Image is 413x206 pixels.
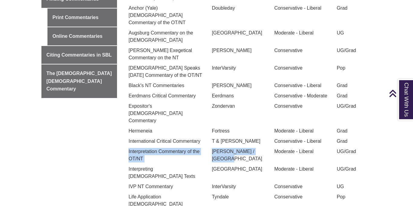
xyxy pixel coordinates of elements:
[274,183,328,190] p: Conservative
[128,64,203,79] p: [DEMOGRAPHIC_DATA] Speaks [DATE] Commentary of the OT/NT
[274,138,328,145] p: Conservative - Liberal
[337,103,369,110] p: UG/Grad
[128,82,203,89] p: Black's NT Commentaries
[212,138,265,145] p: T & [PERSON_NAME]
[274,29,328,37] p: Moderate - Liberal
[128,47,203,61] p: [PERSON_NAME] Exegetical Commentary on the NT
[274,64,328,72] p: Conservative
[337,165,369,173] p: UG/Grad
[337,82,369,89] p: Grad
[47,27,117,45] a: Online Commentaries
[47,52,112,57] span: Citing Commentaries in SBL
[212,183,265,190] p: InterVarsity
[337,64,369,72] p: Pop
[212,82,265,89] p: [PERSON_NAME]
[41,46,117,64] a: Citing Commentaries in SBL
[128,165,203,180] p: Interpreting [DEMOGRAPHIC_DATA] Texts
[337,127,369,135] p: Grad
[337,183,369,190] p: UG
[212,29,265,37] p: [GEOGRAPHIC_DATA]
[274,165,328,173] p: Moderate - Liberal
[212,47,265,54] p: [PERSON_NAME]
[128,183,203,190] p: IVP NT Commentary
[274,127,328,135] p: Moderate - Liberal
[128,92,203,100] p: Eerdmans Critical Commentary
[128,138,203,145] p: International Critical Commentary
[274,193,328,201] p: Conservative
[337,29,369,37] p: UG
[274,47,328,54] p: Conservative
[128,148,203,162] p: Interpretation Commentary of the OT/NT
[212,127,265,135] p: Fortress
[337,193,369,201] p: Pop
[274,103,328,110] p: Conservative
[41,64,117,98] a: The [DEMOGRAPHIC_DATA] [DEMOGRAPHIC_DATA] Commentary
[337,138,369,145] p: Grad
[337,148,369,155] p: UG/Grad
[212,64,265,72] p: InterVarsity
[274,148,328,155] p: Moderate - Liberal
[337,92,369,100] p: Grad
[274,82,328,89] p: Conservative - Liberal
[212,103,265,110] p: Zondervan
[212,92,265,100] p: Eerdmans
[212,165,265,173] p: [GEOGRAPHIC_DATA]
[128,127,203,135] p: Hermeneia
[128,5,203,26] p: Anchor (Yale) [DEMOGRAPHIC_DATA] Commentary of the OT/NT
[47,8,117,27] a: Print Commentaries
[274,92,328,100] p: Conservative - Moderate
[337,5,369,12] p: Grad
[128,103,203,124] p: Expositor's [DEMOGRAPHIC_DATA] Commentary
[128,29,203,44] p: Augsburg Commentary on the [DEMOGRAPHIC_DATA]
[47,71,112,91] span: The [DEMOGRAPHIC_DATA] [DEMOGRAPHIC_DATA] Commentary
[212,5,265,12] p: Doubleday
[212,148,265,162] p: [PERSON_NAME] / [GEOGRAPHIC_DATA]
[389,89,411,97] a: Back to Top
[274,5,328,12] p: Conservative - Liberal
[212,193,265,201] p: Tyndale
[337,47,369,54] p: UG/Grad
